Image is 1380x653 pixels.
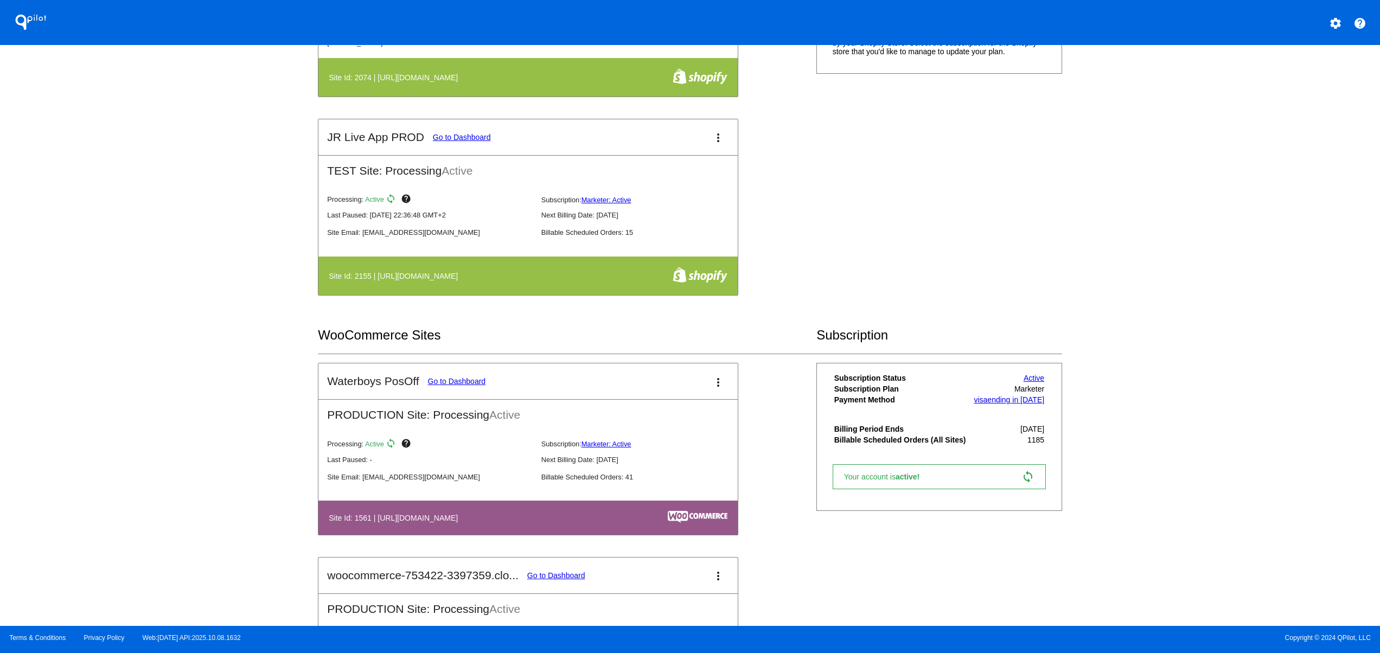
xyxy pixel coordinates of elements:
[143,634,241,642] a: Web:[DATE] API:2025.10.08.1632
[844,472,931,481] span: Your account is
[834,384,970,394] th: Subscription Plan
[365,196,384,204] span: Active
[712,569,725,582] mat-icon: more_vert
[318,594,738,616] h2: PRODUCTION Site: Processing
[541,211,746,219] p: Next Billing Date: [DATE]
[541,228,746,236] p: Billable Scheduled Orders: 15
[401,194,414,207] mat-icon: help
[318,156,738,177] h2: TEST Site: Processing
[673,68,727,85] img: f8a94bdc-cb89-4d40-bdcd-a0261eff8977
[834,395,970,405] th: Payment Method
[9,11,53,33] h1: QPilot
[401,438,414,451] mat-icon: help
[974,395,987,404] span: visa
[84,634,125,642] a: Privacy Policy
[699,634,1371,642] span: Copyright © 2024 QPilot, LLC
[318,328,816,343] h2: WooCommerce Sites
[582,440,631,448] a: Marketer: Active
[433,133,491,142] a: Go to Dashboard
[329,272,463,280] h4: Site Id: 2155 | [URL][DOMAIN_NAME]
[327,131,424,144] h2: JR Live App PROD
[489,408,520,421] span: Active
[834,435,970,445] th: Billable Scheduled Orders (All Sites)
[712,131,725,144] mat-icon: more_vert
[1021,470,1034,483] mat-icon: sync
[541,456,746,464] p: Next Billing Date: [DATE]
[527,571,585,580] a: Go to Dashboard
[582,196,631,204] a: Marketer: Active
[668,511,727,523] img: c53aa0e5-ae75-48aa-9bee-956650975ee5
[974,395,1044,404] a: visaending in [DATE]
[327,211,532,219] p: Last Paused: [DATE] 22:36:48 GMT+2
[541,196,746,204] p: Subscription:
[1014,385,1044,393] span: Marketer
[442,164,472,177] span: Active
[833,464,1046,489] a: Your account isactive! sync
[834,424,970,434] th: Billing Period Ends
[541,440,746,448] p: Subscription:
[9,634,66,642] a: Terms & Conditions
[318,400,738,421] h2: PRODUCTION Site: Processing
[673,267,727,283] img: f8a94bdc-cb89-4d40-bdcd-a0261eff8977
[327,473,532,481] p: Site Email: [EMAIL_ADDRESS][DOMAIN_NAME]
[1020,425,1044,433] span: [DATE]
[386,438,399,451] mat-icon: sync
[1024,374,1044,382] a: Active
[327,438,532,451] p: Processing:
[386,194,399,207] mat-icon: sync
[1353,17,1366,30] mat-icon: help
[365,440,384,448] span: Active
[327,228,532,236] p: Site Email: [EMAIL_ADDRESS][DOMAIN_NAME]
[327,375,419,388] h2: Waterboys PosOff
[712,376,725,389] mat-icon: more_vert
[1027,436,1044,444] span: 1185
[327,194,532,207] p: Processing:
[327,456,532,464] p: Last Paused: -
[489,603,520,615] span: Active
[834,373,970,383] th: Subscription Status
[541,473,746,481] p: Billable Scheduled Orders: 41
[1329,17,1342,30] mat-icon: settings
[327,569,519,582] h2: woocommerce-753422-3397359.clo...
[329,73,463,82] h4: Site Id: 2074 | [URL][DOMAIN_NAME]
[816,328,1062,343] h2: Subscription
[329,514,463,522] h4: Site Id: 1561 | [URL][DOMAIN_NAME]
[896,472,925,481] span: active!
[428,377,486,386] a: Go to Dashboard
